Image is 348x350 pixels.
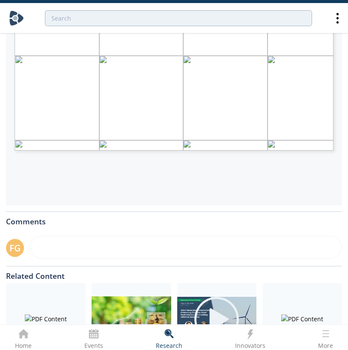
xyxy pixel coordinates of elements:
[6,239,24,257] div: FG
[9,11,24,26] img: Home
[6,212,342,226] div: Comments
[6,266,342,280] div: Related Content
[45,10,312,26] input: Advanced Search
[193,295,241,343] img: play-chapters-gray.svg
